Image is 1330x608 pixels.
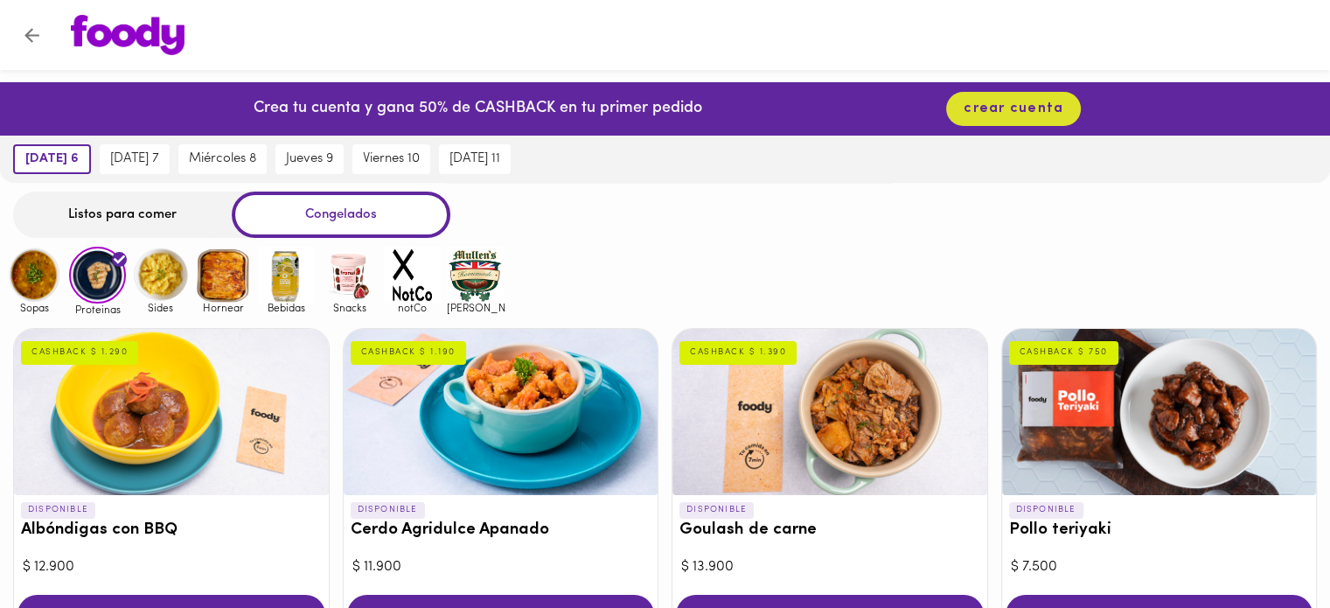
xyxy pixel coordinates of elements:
[439,144,511,174] button: [DATE] 11
[132,247,189,304] img: Sides
[132,302,189,313] span: Sides
[23,557,320,577] div: $ 12.900
[679,521,980,540] h3: Goulash de carne
[232,192,450,238] div: Congelados
[1011,557,1308,577] div: $ 7.500
[254,98,702,121] p: Crea tu cuenta y gana 50% de CASHBACK en tu primer pedido
[21,341,138,364] div: CASHBACK $ 1.290
[679,502,754,518] p: DISPONIBLE
[258,302,315,313] span: Bebidas
[258,247,315,304] img: Bebidas
[1009,341,1118,364] div: CASHBACK $ 750
[363,151,420,167] span: viernes 10
[352,144,430,174] button: viernes 10
[351,341,466,364] div: CASHBACK $ 1.190
[384,247,441,304] img: notCo
[13,144,91,174] button: [DATE] 6
[352,557,650,577] div: $ 11.900
[672,329,987,495] div: Goulash de carne
[189,151,256,167] span: miércoles 8
[21,502,95,518] p: DISPONIBLE
[946,92,1081,126] button: crear cuenta
[21,521,322,540] h3: Albóndigas con BBQ
[964,101,1063,117] span: crear cuenta
[6,302,63,313] span: Sopas
[195,302,252,313] span: Hornear
[344,329,658,495] div: Cerdo Agridulce Apanado
[1009,502,1083,518] p: DISPONIBLE
[351,521,651,540] h3: Cerdo Agridulce Apanado
[321,247,378,304] img: Snacks
[1229,507,1313,591] iframe: Messagebird Livechat Widget
[10,14,53,57] button: Volver
[69,247,126,304] img: Proteinas
[384,302,441,313] span: notCo
[14,329,329,495] div: Albóndigas con BBQ
[69,304,126,315] span: Proteinas
[321,302,378,313] span: Snacks
[195,247,252,304] img: Hornear
[275,144,344,174] button: jueves 9
[1009,521,1310,540] h3: Pollo teriyaki
[1002,329,1317,495] div: Pollo teriyaki
[351,502,425,518] p: DISPONIBLE
[447,302,504,313] span: [PERSON_NAME]
[679,341,797,364] div: CASHBACK $ 1.390
[110,151,159,167] span: [DATE] 7
[25,151,79,167] span: [DATE] 6
[681,557,978,577] div: $ 13.900
[71,15,185,55] img: logo.png
[178,144,267,174] button: miércoles 8
[449,151,500,167] span: [DATE] 11
[447,247,504,304] img: mullens
[100,144,170,174] button: [DATE] 7
[6,247,63,304] img: Sopas
[13,192,232,238] div: Listos para comer
[286,151,333,167] span: jueves 9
